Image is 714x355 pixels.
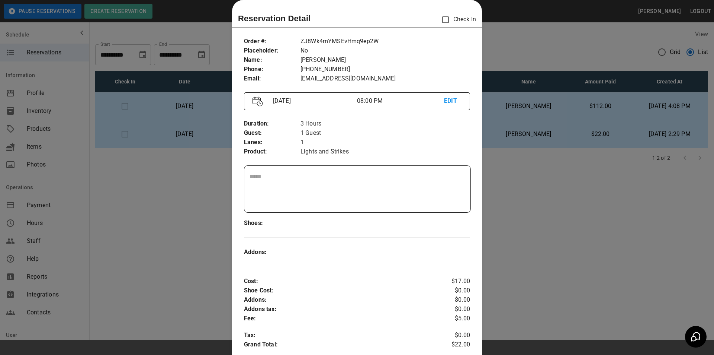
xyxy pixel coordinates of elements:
p: Duration : [244,119,300,129]
p: Grand Total : [244,340,432,351]
p: 1 [300,138,470,147]
p: Email : [244,74,300,83]
p: [DATE] [270,96,357,105]
p: No [300,46,470,56]
p: 08:00 PM [357,96,444,105]
p: $0.00 [432,286,470,295]
p: Tax : [244,331,432,340]
p: Name : [244,56,300,65]
p: Shoes : [244,219,300,228]
p: Phone : [244,65,300,74]
p: $0.00 [432,331,470,340]
p: Shoe Cost : [244,286,432,295]
p: ZJ8Wk4mYMSEvHmq9ep2W [300,37,470,46]
p: $17.00 [432,277,470,286]
p: Product : [244,147,300,156]
p: $5.00 [432,314,470,323]
p: Guest : [244,129,300,138]
p: Check In [438,12,476,28]
p: 3 Hours [300,119,470,129]
p: Placeholder : [244,46,300,56]
p: Lanes : [244,138,300,147]
p: $0.00 [432,305,470,314]
p: Addons tax : [244,305,432,314]
p: $0.00 [432,295,470,305]
p: Order # : [244,37,300,46]
p: $22.00 [432,340,470,351]
p: Cost : [244,277,432,286]
p: Addons : [244,248,300,257]
p: EDIT [444,96,461,106]
p: Lights and Strikes [300,147,470,156]
p: [EMAIL_ADDRESS][DOMAIN_NAME] [300,74,470,83]
p: [PERSON_NAME] [300,56,470,65]
p: Addons : [244,295,432,305]
p: Fee : [244,314,432,323]
p: [PHONE_NUMBER] [300,65,470,74]
p: Reservation Detail [238,12,311,25]
p: 1 Guest [300,129,470,138]
img: Vector [253,96,263,107]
